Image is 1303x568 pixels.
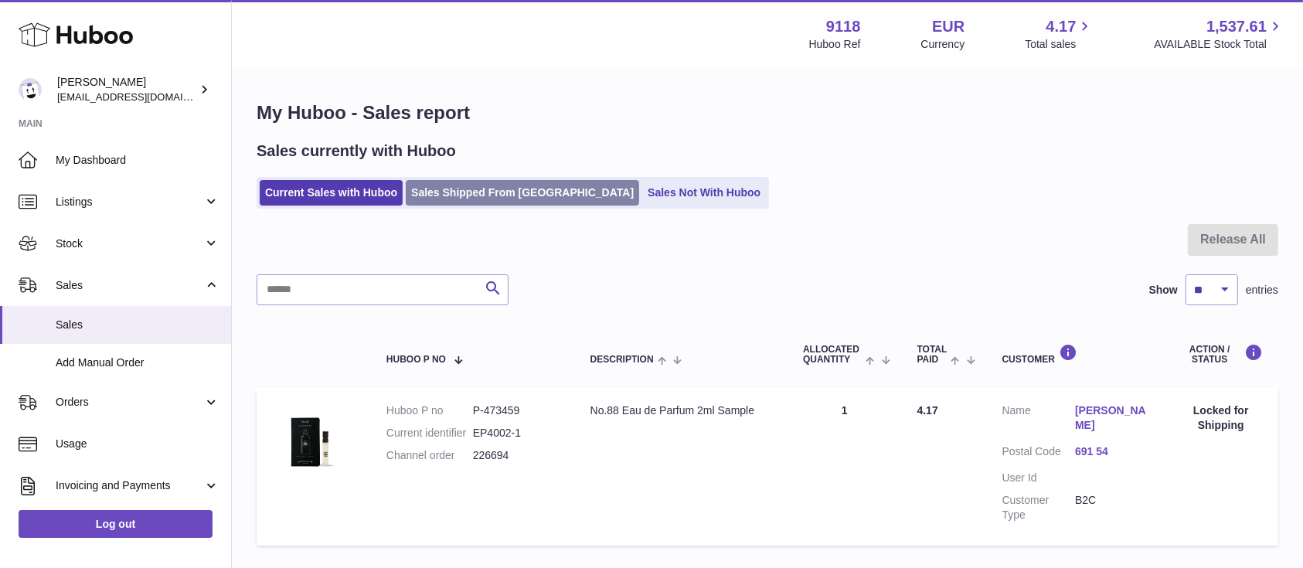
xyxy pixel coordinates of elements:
dt: Huboo P no [386,403,473,418]
dt: Channel order [386,448,473,463]
span: AVAILABLE Stock Total [1154,37,1284,52]
span: Add Manual Order [56,355,219,370]
strong: 9118 [826,16,861,37]
span: My Dashboard [56,153,219,168]
a: Current Sales with Huboo [260,180,403,206]
div: Currency [921,37,965,52]
span: ALLOCATED Quantity [803,345,862,365]
dt: Customer Type [1002,493,1076,522]
dd: B2C [1075,493,1148,522]
div: Huboo Ref [809,37,861,52]
dt: User Id [1002,471,1076,485]
span: Usage [56,437,219,451]
a: Sales Shipped From [GEOGRAPHIC_DATA] [406,180,639,206]
span: Description [590,355,654,365]
h1: My Huboo - Sales report [257,100,1278,125]
div: Customer [1002,344,1148,365]
span: Huboo P no [386,355,446,365]
h2: Sales currently with Huboo [257,141,456,162]
div: [PERSON_NAME] [57,75,196,104]
dt: Postal Code [1002,444,1076,463]
span: Sales [56,318,219,332]
div: Action / Status [1179,344,1263,365]
dt: Name [1002,403,1076,437]
a: Sales Not With Huboo [642,180,766,206]
div: Locked for Shipping [1179,403,1263,433]
span: 1,537.61 [1206,16,1267,37]
span: Total sales [1025,37,1094,52]
span: [EMAIL_ADDRESS][DOMAIN_NAME] [57,90,227,103]
dd: 226694 [473,448,560,463]
img: No.88-sample-cut-out-scaled.jpg [272,403,349,481]
span: Invoicing and Payments [56,478,203,493]
span: Total paid [917,345,947,365]
td: 1 [788,388,902,545]
span: Stock [56,236,203,251]
strong: EUR [932,16,964,37]
dd: P-473459 [473,403,560,418]
span: Listings [56,195,203,209]
a: 1,537.61 AVAILABLE Stock Total [1154,16,1284,52]
dd: EP4002-1 [473,426,560,440]
span: 4.17 [1046,16,1077,37]
span: Sales [56,278,203,293]
img: internalAdmin-9118@internal.huboo.com [19,78,42,101]
dt: Current identifier [386,426,473,440]
a: Log out [19,510,213,538]
span: 4.17 [917,404,938,417]
a: 4.17 Total sales [1025,16,1094,52]
a: 691 54 [1075,444,1148,459]
span: entries [1246,283,1278,298]
a: [PERSON_NAME] [1075,403,1148,433]
span: Orders [56,395,203,410]
label: Show [1149,283,1178,298]
div: No.88 Eau de Parfum 2ml Sample [590,403,772,418]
